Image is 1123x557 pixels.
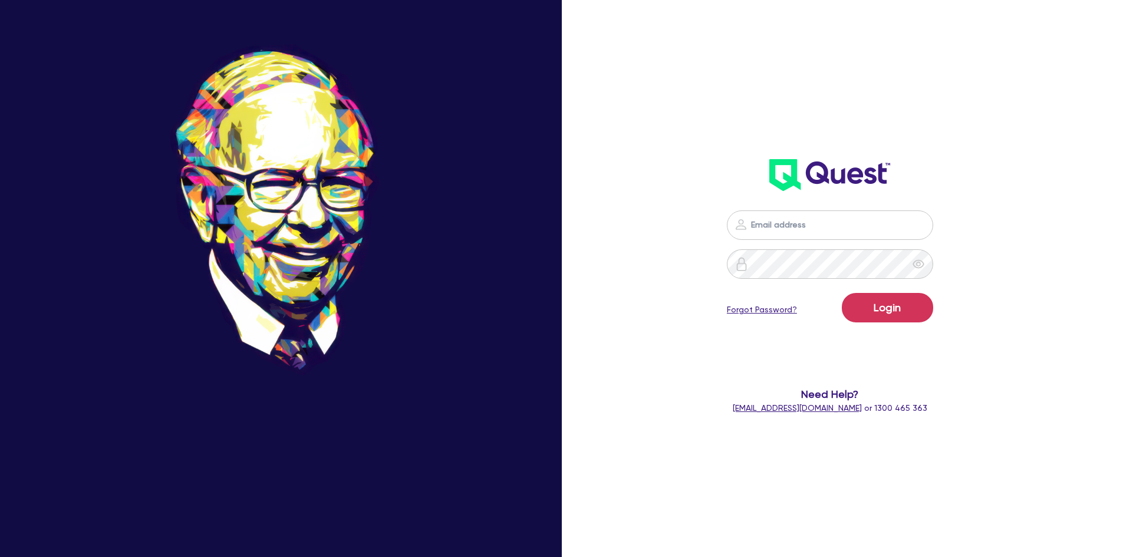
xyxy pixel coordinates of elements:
span: Need Help? [680,386,981,402]
button: Login [842,293,933,322]
a: [EMAIL_ADDRESS][DOMAIN_NAME] [733,403,862,413]
a: Forgot Password? [727,304,797,316]
img: wH2k97JdezQIQAAAABJRU5ErkJggg== [769,159,890,191]
img: icon-password [735,257,749,271]
img: icon-password [734,217,748,232]
input: Email address [727,210,933,240]
span: eye [913,258,924,270]
span: - [PERSON_NAME] [248,454,321,463]
span: or 1300 465 363 [733,403,927,413]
